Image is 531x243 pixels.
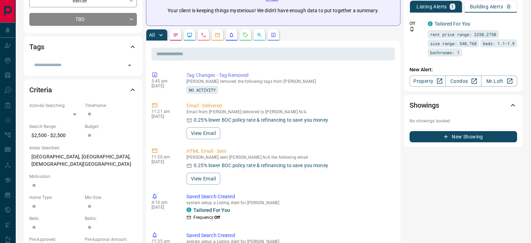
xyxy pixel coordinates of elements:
[85,194,137,201] p: Min Size:
[410,20,423,27] p: Off
[428,21,433,26] div: condos.ca
[149,33,155,37] p: All
[430,40,477,47] span: size range: 540,768
[186,72,392,79] p: Tag Changes - Tag Removed
[410,131,517,142] button: New Showing
[186,200,392,205] p: system setup a Listing Alert for [PERSON_NAME]
[410,27,414,31] svg: Push Notification Only
[214,215,220,220] strong: Off
[194,116,328,124] p: 0.25% lower BOC policy rate & refinancing to save you money
[481,76,517,87] a: Mr.Loft
[186,148,392,155] p: HTML Email - Sent
[194,162,328,169] p: 0.25% lower BOC policy rate & refinancing to save you money
[186,102,392,109] p: Email - Delivered
[29,145,137,151] p: Areas Searched:
[186,109,392,114] p: Email from [PERSON_NAME] delivered to [PERSON_NAME] N/A
[152,159,176,164] p: [DATE]
[29,215,81,222] p: Beds:
[451,4,454,9] p: 1
[186,193,392,200] p: Saved Search Created
[85,123,137,130] p: Budget:
[186,127,220,139] button: View Email
[29,84,52,95] h2: Criteria
[29,41,44,52] h2: Tags
[152,84,176,88] p: [DATE]
[29,38,137,55] div: Tags
[416,4,447,9] p: Listing Alerts
[29,123,81,130] p: Search Range:
[152,79,176,84] p: 5:45 pm
[125,60,134,70] button: Open
[410,66,517,73] p: New Alert:
[29,236,81,243] p: Pre-Approved:
[507,4,510,9] p: 0
[186,173,220,185] button: View Email
[168,7,378,14] p: Your client is keeping things mysterious! We didn't have enough data to put together a summary.
[430,31,496,38] span: rent price range: 2250,2750
[152,109,176,114] p: 11:21 am
[152,205,176,210] p: [DATE]
[29,102,81,109] p: Actively Searching:
[152,200,176,205] p: 4:10 pm
[410,97,517,114] div: Showings
[229,32,234,38] svg: Listing Alerts
[85,102,137,109] p: Timeframe:
[85,215,137,222] p: Baths:
[85,236,137,243] p: Pre-Approval Amount:
[29,194,81,201] p: Home Type:
[430,49,459,56] span: bathrooms: 1
[186,232,392,239] p: Saved Search Created
[29,173,137,180] p: Motivation:
[186,207,191,212] div: condos.ca
[410,76,445,87] a: Property
[271,32,276,38] svg: Agent Actions
[193,214,220,221] p: Frequency:
[29,13,137,26] div: TBD
[410,100,439,111] h2: Showings
[410,118,517,124] p: No showings booked
[193,207,230,213] a: Tailored For You
[435,21,470,27] a: Tailored For You
[152,114,176,119] p: [DATE]
[189,86,216,93] span: NO ACTIVITY
[173,32,178,38] svg: Notes
[470,4,503,9] p: Building Alerts
[29,130,81,141] p: $2,500 - $2,500
[186,155,392,160] p: [PERSON_NAME] sent [PERSON_NAME] N/A the following email
[445,76,481,87] a: Condos
[201,32,206,38] svg: Calls
[29,81,137,98] div: Criteria
[215,32,220,38] svg: Emails
[243,32,248,38] svg: Requests
[152,155,176,159] p: 11:20 am
[257,32,262,38] svg: Opportunities
[483,40,515,47] span: beds: 1.1-1.9
[187,32,192,38] svg: Lead Browsing Activity
[29,151,137,170] p: [GEOGRAPHIC_DATA], [GEOGRAPHIC_DATA], [DEMOGRAPHIC_DATA][GEOGRAPHIC_DATA]
[186,79,392,84] p: [PERSON_NAME] removed the following tags from [PERSON_NAME]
